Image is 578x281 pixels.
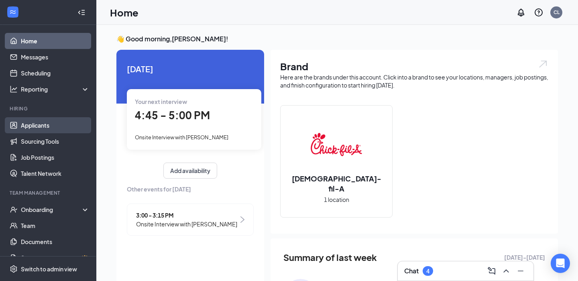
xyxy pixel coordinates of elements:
[283,250,377,265] span: Summary of last week
[10,189,88,196] div: Team Management
[136,220,237,228] span: Onsite Interview with [PERSON_NAME]
[504,253,545,262] span: [DATE] - [DATE]
[21,165,90,181] a: Talent Network
[21,265,77,273] div: Switch to admin view
[77,8,85,16] svg: Collapse
[280,59,548,73] h1: Brand
[10,206,18,214] svg: UserCheck
[311,119,362,170] img: Chick-fil-A
[135,134,228,140] span: Onsite Interview with [PERSON_NAME]
[500,265,513,277] button: ChevronUp
[110,6,138,19] h1: Home
[551,254,570,273] div: Open Intercom Messenger
[127,63,254,75] span: [DATE]
[9,8,17,16] svg: WorkstreamLogo
[163,163,217,179] button: Add availability
[127,185,254,193] span: Other events for [DATE]
[10,85,18,93] svg: Analysis
[21,49,90,65] a: Messages
[135,108,210,122] span: 4:45 - 5:00 PM
[21,234,90,250] a: Documents
[280,73,548,89] div: Here are the brands under this account. Click into a brand to see your locations, managers, job p...
[21,65,90,81] a: Scheduling
[487,266,497,276] svg: ComposeMessage
[10,265,18,273] svg: Settings
[554,9,560,16] div: CL
[21,85,90,93] div: Reporting
[21,250,90,266] a: SurveysCrown
[10,105,88,112] div: Hiring
[281,173,392,193] h2: [DEMOGRAPHIC_DATA]-fil-A
[21,33,90,49] a: Home
[324,195,349,204] span: 1 location
[116,35,558,43] h3: 👋 Good morning, [PERSON_NAME] !
[538,59,548,69] img: open.6027fd2a22e1237b5b06.svg
[135,98,187,105] span: Your next interview
[136,211,237,220] span: 3:00 - 3:15 PM
[21,206,83,214] div: Onboarding
[516,8,526,17] svg: Notifications
[514,265,527,277] button: Minimize
[426,268,429,275] div: 4
[21,117,90,133] a: Applicants
[404,267,419,275] h3: Chat
[534,8,543,17] svg: QuestionInfo
[516,266,525,276] svg: Minimize
[501,266,511,276] svg: ChevronUp
[485,265,498,277] button: ComposeMessage
[21,133,90,149] a: Sourcing Tools
[21,149,90,165] a: Job Postings
[21,218,90,234] a: Team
